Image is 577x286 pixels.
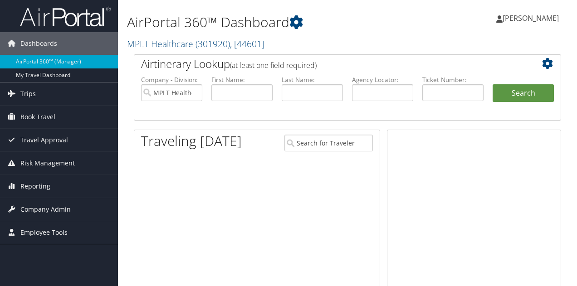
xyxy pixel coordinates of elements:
span: Risk Management [20,152,75,175]
span: Company Admin [20,198,71,221]
h1: AirPortal 360™ Dashboard [127,13,421,32]
span: [PERSON_NAME] [503,13,559,23]
label: Agency Locator: [352,75,413,84]
span: Travel Approval [20,129,68,151]
span: Reporting [20,175,50,198]
span: (at least one field required) [230,60,317,70]
span: Book Travel [20,106,55,128]
label: Last Name: [282,75,343,84]
span: Employee Tools [20,221,68,244]
h2: Airtinerary Lookup [141,56,518,72]
span: ( 301920 ) [196,38,230,50]
button: Search [493,84,554,102]
h1: Traveling [DATE] [141,131,242,150]
span: , [ 44601 ] [230,38,264,50]
span: Dashboards [20,32,57,55]
a: MPLT Healthcare [127,38,264,50]
label: Ticket Number: [422,75,484,84]
a: [PERSON_NAME] [496,5,568,32]
img: airportal-logo.png [20,6,111,27]
label: Company - Division: [141,75,202,84]
label: First Name: [211,75,273,84]
input: Search for Traveler [284,135,373,151]
span: Trips [20,82,36,105]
